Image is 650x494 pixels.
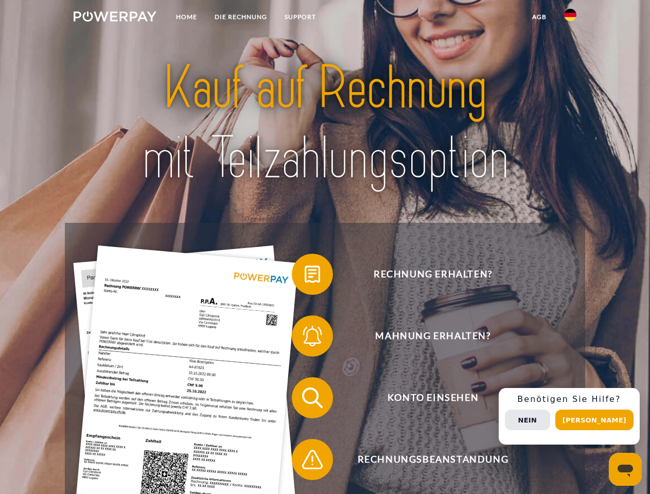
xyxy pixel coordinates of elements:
img: title-powerpay_de.svg [98,49,552,197]
span: Mahnung erhalten? [307,315,559,357]
span: Konto einsehen [307,377,559,418]
img: qb_bill.svg [300,261,325,287]
button: Konto einsehen [292,377,559,418]
span: Rechnung erhalten? [307,254,559,295]
button: Rechnungsbeanstandung [292,439,559,480]
a: Home [167,8,206,26]
button: Nein [505,410,550,430]
img: qb_warning.svg [300,447,325,472]
a: SUPPORT [276,8,325,26]
a: agb [523,8,555,26]
img: qb_bell.svg [300,323,325,349]
span: Rechnungsbeanstandung [307,439,559,480]
button: [PERSON_NAME] [555,410,634,430]
button: Mahnung erhalten? [292,315,559,357]
img: qb_search.svg [300,385,325,411]
h3: Benötigen Sie Hilfe? [505,394,634,404]
img: de [564,9,576,21]
img: logo-powerpay-white.svg [74,11,156,22]
button: Rechnung erhalten? [292,254,559,295]
div: Schnellhilfe [499,388,640,445]
iframe: Schaltfläche zum Öffnen des Messaging-Fensters [609,453,642,486]
a: DIE RECHNUNG [206,8,276,26]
